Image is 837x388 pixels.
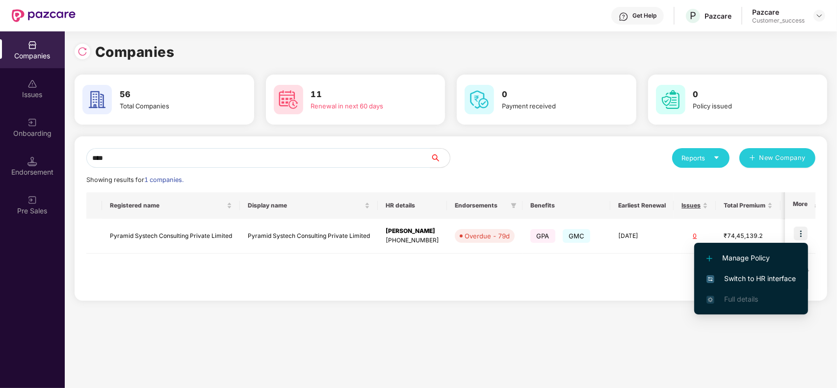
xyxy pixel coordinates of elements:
[724,295,758,303] span: Full details
[706,273,796,284] span: Switch to HR interface
[632,12,656,20] div: Get Help
[752,17,805,25] div: Customer_success
[509,200,519,211] span: filter
[95,41,175,63] h1: Companies
[690,10,696,22] span: P
[706,275,714,283] img: svg+xml;base64,PHN2ZyB4bWxucz0iaHR0cDovL3d3dy53My5vcmcvMjAwMC9zdmciIHdpZHRoPSIxNiIgaGVpZ2h0PSIxNi...
[240,192,378,219] th: Display name
[706,253,796,263] span: Manage Policy
[386,236,439,245] div: [PHONE_NUMBER]
[78,47,87,56] img: svg+xml;base64,PHN2ZyBpZD0iUmVsb2FkLTMyeDMyIiB4bWxucz0iaHR0cDovL3d3dy53My5vcmcvMjAwMC9zdmciIHdpZH...
[502,88,608,101] h3: 0
[102,219,240,254] td: Pyramid Systech Consulting Private Limited
[27,156,37,166] img: svg+xml;base64,PHN2ZyB3aWR0aD0iMTQuNSIgaGVpZ2h0PSIxNC41IiB2aWV3Qm94PSIwIDAgMTYgMTYiIGZpbGw9Im5vbm...
[739,148,815,168] button: plusNew Company
[511,203,517,208] span: filter
[749,155,756,162] span: plus
[674,192,716,219] th: Issues
[386,227,439,236] div: [PERSON_NAME]
[706,256,712,261] img: svg+xml;base64,PHN2ZyB4bWxucz0iaHR0cDovL3d3dy53My5vcmcvMjAwMC9zdmciIHdpZHRoPSIxMi4yMDEiIGhlaWdodD...
[82,85,112,114] img: svg+xml;base64,PHN2ZyB4bWxucz0iaHR0cDovL3d3dy53My5vcmcvMjAwMC9zdmciIHdpZHRoPSI2MCIgaGVpZ2h0PSI2MC...
[681,232,708,241] div: 0
[455,202,507,209] span: Endorsements
[656,85,685,114] img: svg+xml;base64,PHN2ZyB4bWxucz0iaHR0cDovL3d3dy53My5vcmcvMjAwMC9zdmciIHdpZHRoPSI2MCIgaGVpZ2h0PSI2MC...
[27,118,37,128] img: svg+xml;base64,PHN2ZyB3aWR0aD0iMjAiIGhlaWdodD0iMjAiIHZpZXdCb3g9IjAgMCAyMCAyMCIgZmlsbD0ibm9uZSIgeG...
[693,88,800,101] h3: 0
[465,85,494,114] img: svg+xml;base64,PHN2ZyB4bWxucz0iaHR0cDovL3d3dy53My5vcmcvMjAwMC9zdmciIHdpZHRoPSI2MCIgaGVpZ2h0PSI2MC...
[27,40,37,50] img: svg+xml;base64,PHN2ZyBpZD0iQ29tcGFuaWVzIiB4bWxucz0iaHR0cDovL3d3dy53My5vcmcvMjAwMC9zdmciIHdpZHRoPS...
[274,85,303,114] img: svg+xml;base64,PHN2ZyB4bWxucz0iaHR0cDovL3d3dy53My5vcmcvMjAwMC9zdmciIHdpZHRoPSI2MCIgaGVpZ2h0PSI2MC...
[530,229,555,243] span: GPA
[693,101,800,111] div: Policy issued
[502,101,608,111] div: Payment received
[110,202,225,209] span: Registered name
[716,192,781,219] th: Total Premium
[378,192,447,219] th: HR details
[794,227,808,240] img: icon
[311,88,418,101] h3: 11
[523,192,610,219] th: Benefits
[86,176,183,183] span: Showing results for
[248,202,363,209] span: Display name
[724,202,765,209] span: Total Premium
[815,12,823,20] img: svg+xml;base64,PHN2ZyBpZD0iRHJvcGRvd24tMzJ4MzIiIHhtbG5zPSJodHRwOi8vd3d3LnczLm9yZy8yMDAwL3N2ZyIgd2...
[240,219,378,254] td: Pyramid Systech Consulting Private Limited
[713,155,720,161] span: caret-down
[705,11,732,21] div: Pazcare
[682,153,720,163] div: Reports
[144,176,183,183] span: 1 companies.
[610,219,674,254] td: [DATE]
[610,192,674,219] th: Earliest Renewal
[12,9,76,22] img: New Pazcare Logo
[785,192,815,219] th: More
[120,88,226,101] h3: 56
[120,101,226,111] div: Total Companies
[27,79,37,89] img: svg+xml;base64,PHN2ZyBpZD0iSXNzdWVzX2Rpc2FibGVkIiB4bWxucz0iaHR0cDovL3d3dy53My5vcmcvMjAwMC9zdmciIH...
[465,231,510,241] div: Overdue - 79d
[430,154,450,162] span: search
[563,229,591,243] span: GMC
[724,232,773,241] div: ₹74,45,139.2
[681,202,701,209] span: Issues
[706,296,714,304] img: svg+xml;base64,PHN2ZyB4bWxucz0iaHR0cDovL3d3dy53My5vcmcvMjAwMC9zdmciIHdpZHRoPSIxNi4zNjMiIGhlaWdodD...
[430,148,450,168] button: search
[27,195,37,205] img: svg+xml;base64,PHN2ZyB3aWR0aD0iMjAiIGhlaWdodD0iMjAiIHZpZXdCb3g9IjAgMCAyMCAyMCIgZmlsbD0ibm9uZSIgeG...
[311,101,418,111] div: Renewal in next 60 days
[759,153,806,163] span: New Company
[752,7,805,17] div: Pazcare
[619,12,628,22] img: svg+xml;base64,PHN2ZyBpZD0iSGVscC0zMngzMiIgeG1sbnM9Imh0dHA6Ly93d3cudzMub3JnLzIwMDAvc3ZnIiB3aWR0aD...
[102,192,240,219] th: Registered name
